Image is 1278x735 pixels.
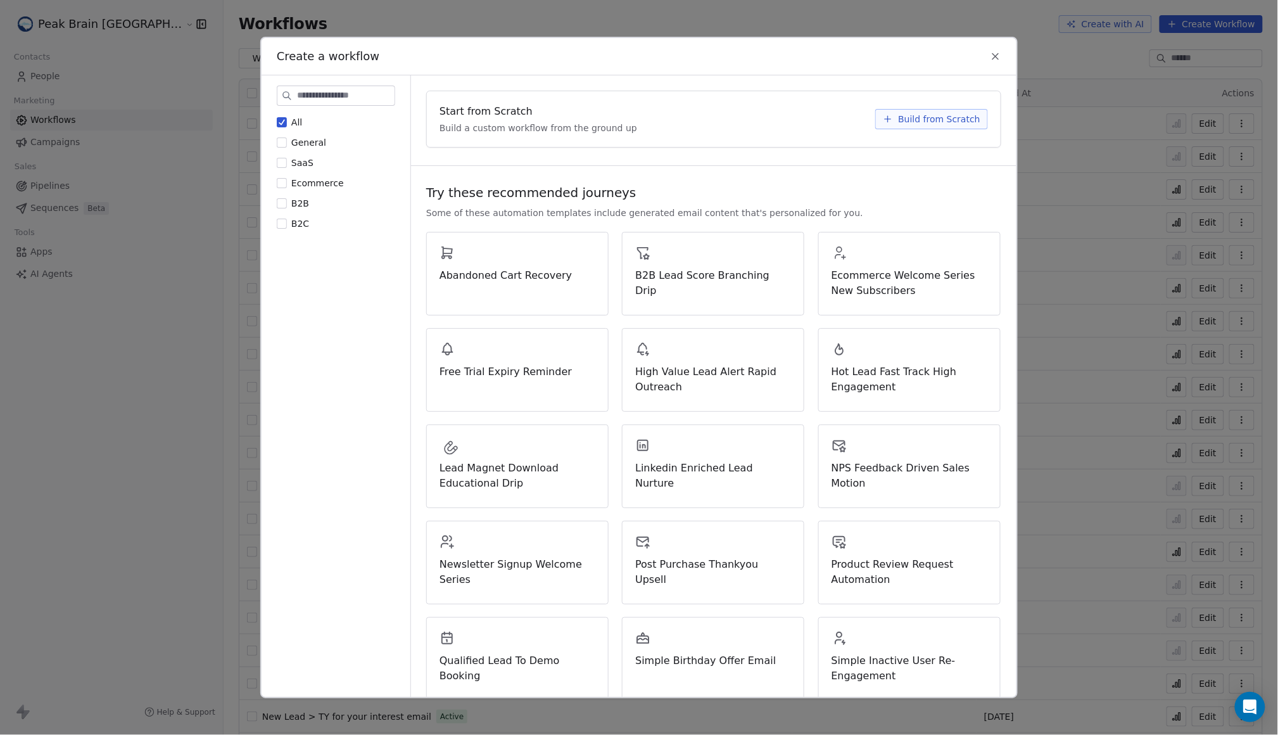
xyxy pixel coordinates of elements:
[440,364,595,380] span: Free Trial Expiry Reminder
[832,461,987,491] span: NPS Feedback Driven Sales Motion
[277,177,287,189] button: Ecommerce
[277,136,287,149] button: General
[635,653,791,668] span: Simple Birthday Offer Email
[440,461,595,491] span: Lead Magnet Download Educational Drip
[875,109,988,129] button: Build from Scratch
[635,461,791,491] span: Linkedin Enriched Lead Nurture
[440,104,533,119] span: Start from Scratch
[635,557,791,587] span: Post Purchase Thankyou Upsell
[832,364,987,395] span: Hot Lead Fast Track High Engagement
[277,217,287,230] button: B2C
[291,219,309,229] span: B2C
[832,557,987,587] span: Product Review Request Automation
[440,653,595,684] span: Qualified Lead To Demo Booking
[277,116,287,129] button: All
[291,117,302,127] span: All
[291,198,309,208] span: B2B
[440,557,595,587] span: Newsletter Signup Welcome Series
[291,178,344,188] span: Ecommerce
[277,157,287,169] button: SaaS
[440,268,595,283] span: Abandoned Cart Recovery
[426,184,636,201] span: Try these recommended journeys
[832,653,987,684] span: Simple Inactive User Re-Engagement
[440,122,637,134] span: Build a custom workflow from the ground up
[832,268,987,298] span: Ecommerce Welcome Series New Subscribers
[277,197,287,210] button: B2B
[635,364,791,395] span: High Value Lead Alert Rapid Outreach
[1235,692,1265,722] div: Open Intercom Messenger
[291,158,313,168] span: SaaS
[898,113,980,125] span: Build from Scratch
[635,268,791,298] span: B2B Lead Score Branching Drip
[277,48,379,65] span: Create a workflow
[426,207,863,219] span: Some of these automation templates include generated email content that's personalized for you.
[291,137,326,148] span: General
